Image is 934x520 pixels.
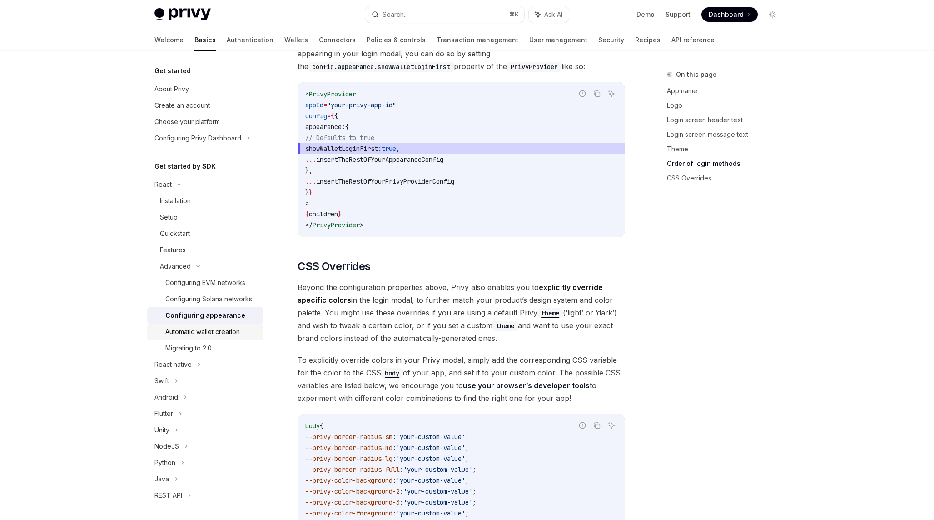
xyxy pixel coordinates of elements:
button: Copy the contents from the code block [591,88,603,100]
a: Configuring Solana networks [147,291,263,307]
span: ; [465,433,469,441]
div: Configuring appearance [165,310,245,321]
span: To explicitly override colors in your Privy modal, simply add the corresponding CSS variable for ... [298,354,625,405]
span: body [305,422,320,430]
a: Demo [636,10,655,19]
span: showWalletLoginFirst: [305,145,382,153]
span: : [400,498,403,506]
div: About Privy [154,84,189,95]
span: --privy-color-background-3 [305,498,400,506]
div: Quickstart [160,228,190,239]
a: Create an account [147,97,263,114]
a: Security [598,29,624,51]
span: } [309,188,313,196]
div: Features [160,245,186,255]
a: Configuring appearance [147,307,263,324]
a: Transaction management [437,29,518,51]
div: Python [154,457,175,468]
span: --privy-border-radius-lg [305,455,392,463]
a: use your browser’s developer tools [463,381,590,390]
a: App name [667,84,787,98]
span: = [327,112,331,120]
span: : [392,509,396,517]
a: Welcome [154,29,184,51]
span: 'your-custom-value' [396,509,465,517]
span: > [305,199,309,207]
button: Report incorrect code [576,420,588,431]
a: Login screen message text [667,127,787,142]
div: Migrating to 2.0 [165,343,212,354]
span: 'your-custom-value' [396,433,465,441]
a: Login screen header text [667,113,787,127]
span: 'your-custom-value' [396,455,465,463]
div: Configuring EVM networks [165,277,245,288]
div: Configuring Solana networks [165,294,252,305]
div: NodeJS [154,441,179,452]
a: CSS Overrides [667,171,787,185]
span: ; [472,465,476,474]
a: Features [147,242,263,258]
a: Setup [147,209,263,225]
button: Report incorrect code [576,88,588,100]
span: config [305,112,327,120]
a: Connectors [319,29,356,51]
span: ... [305,177,316,185]
span: --privy-color-foreground [305,509,392,517]
span: 'your-custom-value' [403,465,472,474]
span: appearance: [305,123,345,131]
span: PrivyProvider [309,90,356,98]
span: ; [465,444,469,452]
div: Installation [160,195,191,206]
span: : [400,465,403,474]
div: React native [154,359,192,370]
div: Flutter [154,408,173,419]
a: Authentication [227,29,273,51]
a: User management [529,29,587,51]
span: < [305,90,309,98]
a: Basics [194,29,216,51]
span: { [305,210,309,218]
button: Ask AI [606,420,617,431]
div: Unity [154,425,169,435]
div: Swift [154,375,169,386]
span: : [392,476,396,485]
button: Ask AI [529,6,569,23]
span: : [392,444,396,452]
span: { [345,123,349,131]
span: ; [465,455,469,463]
span: insertTheRestOfYourPrivyProviderConfig [316,177,454,185]
span: : [400,487,403,495]
a: About Privy [147,81,263,97]
a: Migrating to 2.0 [147,340,263,356]
a: theme [492,321,518,330]
h5: Get started [154,65,191,76]
span: Beyond the configuration properties above, Privy also enables you to in the login modal, to furth... [298,281,625,345]
a: Configuring EVM networks [147,275,263,291]
span: children [309,210,338,218]
div: REST API [154,490,182,501]
span: true [382,145,396,153]
div: Java [154,474,169,485]
code: theme [492,321,518,331]
span: --privy-color-background [305,476,392,485]
span: ... [305,155,316,164]
span: </ [305,221,313,229]
span: ; [472,487,476,495]
div: Advanced [160,261,191,272]
span: , [396,145,400,153]
span: --privy-border-radius-sm [305,433,392,441]
button: Toggle dark mode [765,7,780,22]
code: config.appearance.showWalletLoginFirst [308,62,454,72]
button: Ask AI [606,88,617,100]
span: 'your-custom-value' [403,487,472,495]
div: Search... [383,9,408,20]
code: body [381,368,403,378]
h5: Get started by SDK [154,161,216,172]
span: --privy-border-radius-md [305,444,392,452]
span: // Defaults to true [305,134,374,142]
a: Dashboard [701,7,758,22]
span: 'your-custom-value' [396,476,465,485]
span: --privy-color-background-2 [305,487,400,495]
a: Wallets [284,29,308,51]
span: { [334,112,338,120]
